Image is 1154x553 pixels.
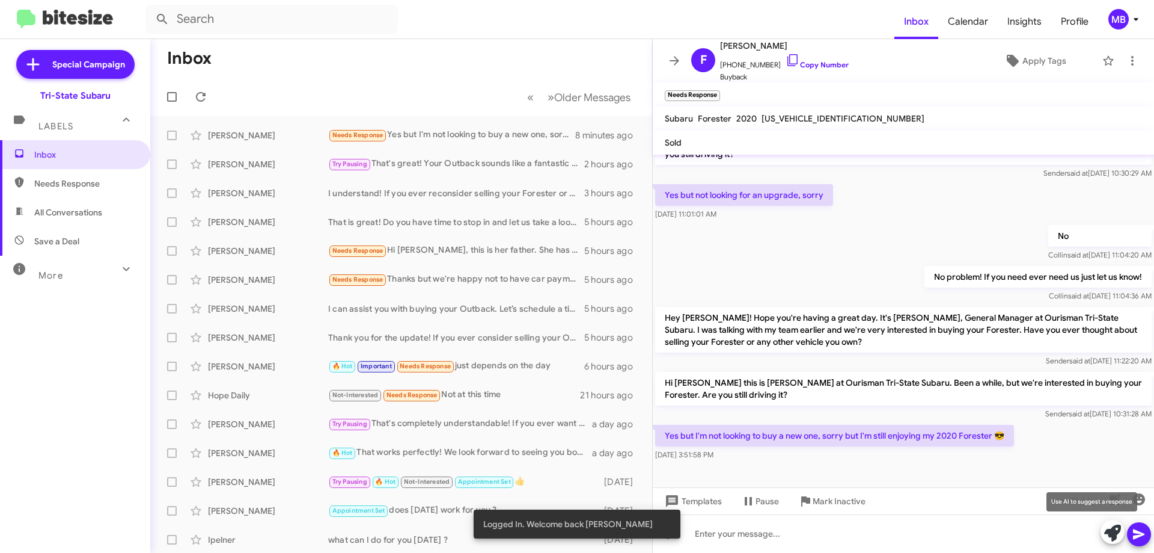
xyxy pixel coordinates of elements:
[328,273,584,286] div: Thanks but we're happy not to have car payments. We'll check back in when it hits 200k.
[584,274,643,286] div: 5 hours ago
[208,389,328,401] div: Hope Daily
[655,450,713,459] span: [DATE] 3:51:58 PM
[894,4,938,39] a: Inbox
[208,158,328,170] div: [PERSON_NAME]
[332,478,367,486] span: Try Pausing
[655,372,1152,406] p: Hi [PERSON_NAME] this is [PERSON_NAME] at Ourisman Tri-State Subaru. Been a while, but we're inte...
[208,129,328,141] div: [PERSON_NAME]
[662,490,722,512] span: Templates
[575,129,643,141] div: 8 minutes ago
[813,490,865,512] span: Mark Inactive
[208,187,328,199] div: [PERSON_NAME]
[328,359,584,373] div: just depends on the day
[720,71,849,83] span: Buyback
[483,518,653,530] span: Logged In. Welcome back [PERSON_NAME]
[208,245,328,257] div: [PERSON_NAME]
[584,245,643,257] div: 5 hours ago
[665,137,682,148] span: Sold
[700,51,707,70] span: F
[1068,291,1089,300] span: said at
[1046,356,1152,365] span: Sender [DATE] 11:22:20 AM
[592,418,643,430] div: a day ago
[328,216,584,228] div: That is great! Do you have time to stop in and let us take a look at it?
[1043,168,1152,178] span: Sender [DATE] 10:30:29 AM
[731,490,789,512] button: Pause
[655,307,1152,353] p: Hey [PERSON_NAME]! Hope you're having a great day. It's [PERSON_NAME], General Manager at Ourisma...
[584,360,643,372] div: 6 hours ago
[1098,9,1141,29] button: MB
[145,5,398,34] input: Search
[332,160,367,168] span: Try Pausing
[527,90,534,105] span: «
[208,534,328,546] div: Ipelner
[1108,9,1129,29] div: MB
[375,478,395,486] span: 🔥 Hot
[332,391,379,399] span: Not-Interested
[332,507,385,514] span: Appointment Set
[328,417,592,431] div: That's completely understandable! If you ever want to discuss your options or have questions, fee...
[1069,356,1090,365] span: said at
[736,113,757,124] span: 2020
[762,113,924,124] span: [US_VEHICLE_IDENTIFICATION_NUMBER]
[924,266,1152,288] p: No problem! If you need ever need us just let us know!
[332,131,383,139] span: Needs Response
[521,85,638,110] nav: Page navigation example
[655,209,716,218] span: [DATE] 11:01:01 AM
[998,4,1051,39] a: Insights
[38,270,63,281] span: More
[328,303,584,315] div: I can assist you with buying your Outback. Let’s schedule a time to assess your vehicle and provi...
[584,216,643,228] div: 5 hours ago
[328,128,575,142] div: Yes but I'm not looking to buy a new one, sorry but I'm still enjoying my 2020 Forester 😎
[40,90,111,102] div: Tri-State Subaru
[34,149,136,161] span: Inbox
[328,388,580,402] div: Not at this time
[34,206,102,218] span: All Conversations
[1022,50,1066,72] span: Apply Tags
[34,178,136,190] span: Needs Response
[404,478,450,486] span: Not-Interested
[328,475,598,489] div: 👍
[786,60,849,69] a: Copy Number
[1069,409,1090,418] span: said at
[580,389,643,401] div: 21 hours ago
[592,447,643,459] div: a day ago
[208,216,328,228] div: [PERSON_NAME]
[328,157,584,171] div: That's great! Your Outback sounds like a fantastic vehicle. When you're ready, feel free to reach...
[400,362,451,370] span: Needs Response
[584,158,643,170] div: 2 hours ago
[938,4,998,39] a: Calendar
[208,274,328,286] div: [PERSON_NAME]
[1051,4,1098,39] a: Profile
[1067,250,1088,259] span: said at
[332,449,353,457] span: 🔥 Hot
[720,53,849,71] span: [PHONE_NUMBER]
[208,332,328,344] div: [PERSON_NAME]
[167,49,212,68] h1: Inbox
[208,505,328,517] div: [PERSON_NAME]
[653,490,731,512] button: Templates
[328,244,584,258] div: Hi [PERSON_NAME], this is her father. She has already returned the vehicle and leased a new fores...
[540,85,638,110] button: Next
[208,418,328,430] div: [PERSON_NAME]
[361,362,392,370] span: Important
[1046,492,1137,511] div: Use AI to suggest a response
[756,490,779,512] span: Pause
[328,187,584,199] div: I understand! If you ever reconsider selling your Forester or any other vehicle, feel free to rea...
[328,446,592,460] div: That works perfectly! We look forward to seeing you both at 5:30 PM [DATE]. Let me know if you ne...
[973,50,1096,72] button: Apply Tags
[720,39,849,53] span: [PERSON_NAME]
[584,187,643,199] div: 3 hours ago
[698,113,731,124] span: Forester
[1048,225,1152,247] p: No
[16,50,135,79] a: Special Campaign
[584,332,643,344] div: 5 hours ago
[208,360,328,372] div: [PERSON_NAME]
[332,420,367,428] span: Try Pausing
[328,534,598,546] div: what can I do for you [DATE] ?
[328,504,598,517] div: does [DATE] work for you ?
[520,85,541,110] button: Previous
[598,476,643,488] div: [DATE]
[584,303,643,315] div: 5 hours ago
